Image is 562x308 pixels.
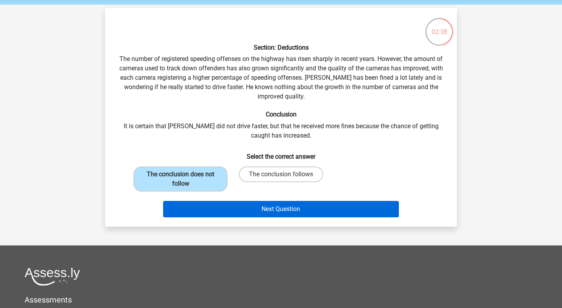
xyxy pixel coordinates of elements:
[25,267,80,286] img: Assessly logo
[117,147,445,160] h6: Select the correct answer
[117,111,445,118] h6: Conclusion
[239,167,323,182] label: The conclusion follows
[133,167,228,192] label: The conclusion does not follow
[163,201,399,217] button: Next Question
[108,14,454,220] div: The number of registered speeding offenses on the highway has risen sharply in recent years. Howe...
[25,295,537,304] h5: Assessments
[425,17,454,37] div: 02:38
[117,44,445,51] h6: Section: Deductions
